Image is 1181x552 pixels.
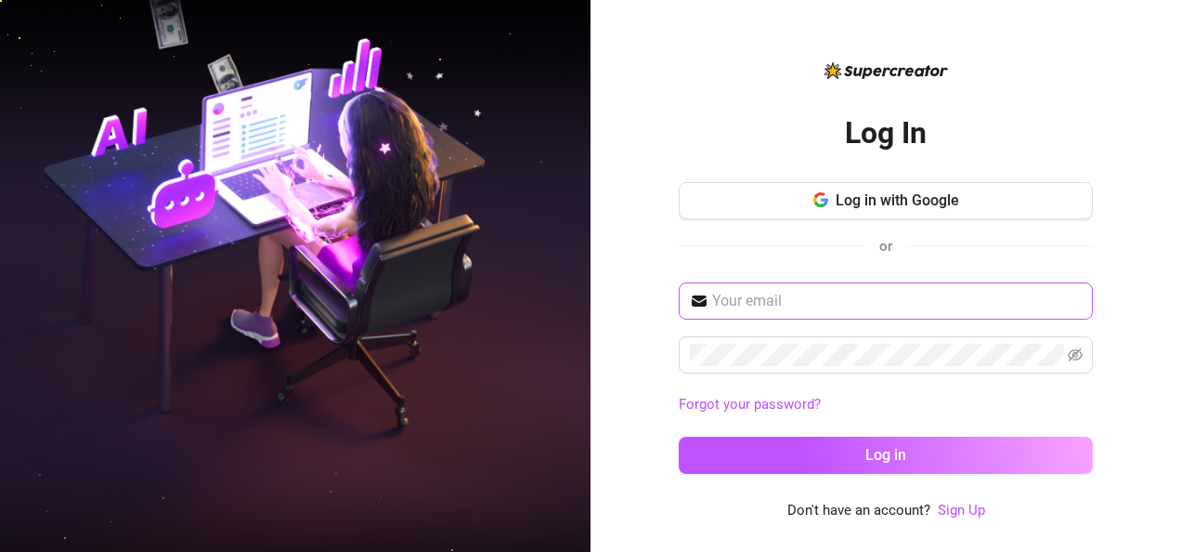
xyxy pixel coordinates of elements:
button: Log in with Google [679,182,1093,219]
img: logo-BBDzfeDw.svg [824,62,948,79]
span: Log in [865,446,906,464]
a: Forgot your password? [679,396,821,413]
span: or [879,238,892,255]
a: Sign Up [938,500,985,522]
a: Sign Up [938,502,985,519]
span: Don't have an account? [787,500,930,522]
span: Log in with Google [836,191,959,209]
span: eye-invisible [1068,348,1083,362]
h2: Log In [845,114,927,152]
input: Your email [712,290,1082,312]
button: Log in [679,437,1093,474]
a: Forgot your password? [679,394,1093,416]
